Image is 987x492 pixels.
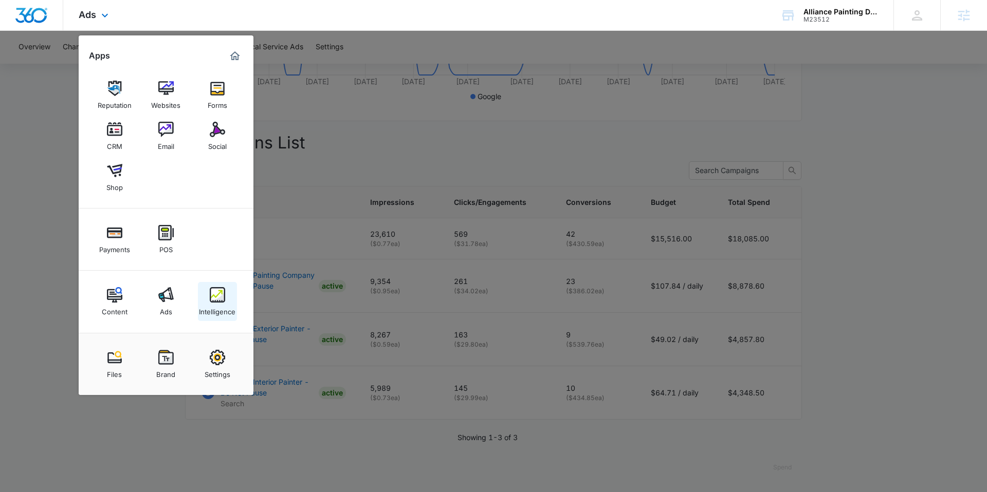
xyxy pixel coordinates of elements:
[98,96,132,109] div: Reputation
[79,9,96,20] span: Ads
[89,51,110,61] h2: Apps
[205,365,230,379] div: Settings
[160,302,172,316] div: Ads
[95,117,134,156] a: CRM
[227,48,243,64] a: Marketing 360® Dashboard
[198,282,237,321] a: Intelligence
[147,117,186,156] a: Email
[107,137,122,150] div: CRM
[95,158,134,197] a: Shop
[147,345,186,384] a: Brand
[147,282,186,321] a: Ads
[158,137,174,150] div: Email
[106,178,123,192] div: Shop
[107,365,122,379] div: Files
[199,302,235,316] div: Intelligence
[95,282,134,321] a: Content
[803,16,879,23] div: account id
[159,240,173,254] div: POS
[208,96,227,109] div: Forms
[156,365,175,379] div: Brand
[198,75,237,115] a: Forms
[95,345,134,384] a: Files
[198,117,237,156] a: Social
[147,220,186,259] a: POS
[208,137,227,150] div: Social
[95,75,134,115] a: Reputation
[147,75,186,115] a: Websites
[95,220,134,259] a: Payments
[99,240,130,254] div: Payments
[151,96,180,109] div: Websites
[803,8,879,16] div: account name
[102,302,127,316] div: Content
[198,345,237,384] a: Settings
